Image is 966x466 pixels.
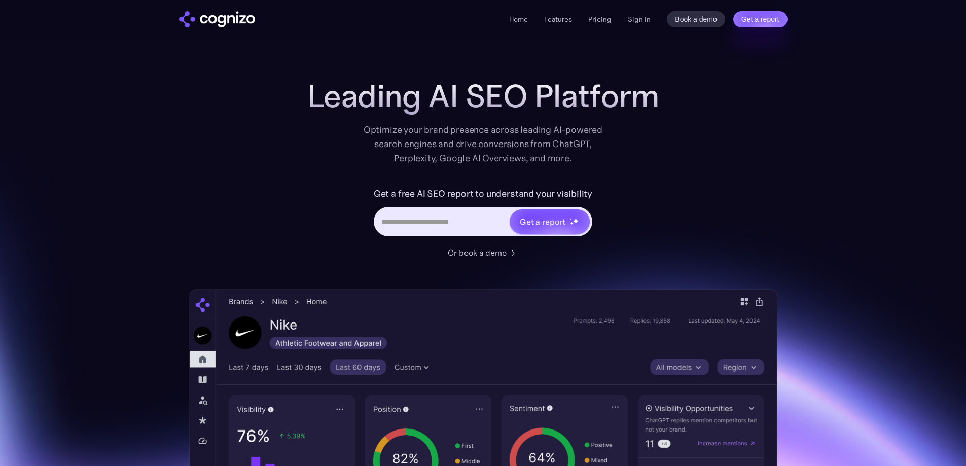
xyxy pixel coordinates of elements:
[374,186,592,202] label: Get a free AI SEO report to understand your visibility
[448,246,519,259] a: Or book a demo
[570,222,574,225] img: star
[520,216,565,228] div: Get a report
[179,11,255,27] a: home
[509,15,528,24] a: Home
[667,11,725,27] a: Book a demo
[570,218,571,220] img: star
[544,15,572,24] a: Features
[588,15,612,24] a: Pricing
[179,11,255,27] img: cognizo logo
[573,218,579,224] img: star
[448,246,507,259] div: Or book a demo
[359,123,608,165] div: Optimize your brand presence across leading AI-powered search engines and drive conversions from ...
[374,186,592,241] form: Hero URL Input Form
[509,208,591,235] a: Get a reportstarstarstar
[307,78,659,115] h1: Leading AI SEO Platform
[628,13,651,25] a: Sign in
[733,11,788,27] a: Get a report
